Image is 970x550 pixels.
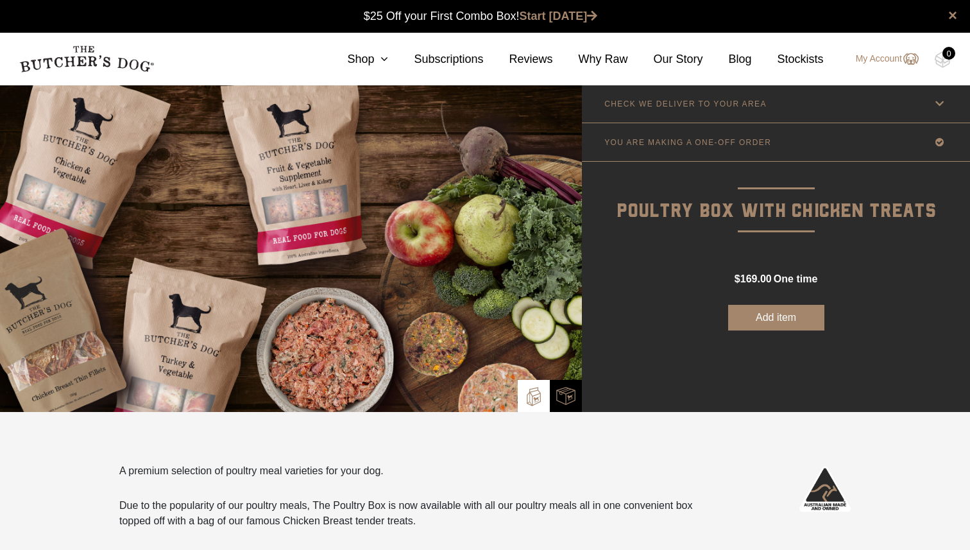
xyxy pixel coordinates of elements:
a: Shop [321,51,388,68]
p: YOU ARE MAKING A ONE-OFF ORDER [604,138,771,147]
a: CHECK WE DELIVER TO YOUR AREA [582,85,970,123]
p: Due to the popularity of our poultry meals, The Poultry Box is now available with all our poultry... [119,498,704,529]
span: one time [774,273,817,284]
a: Stockists [752,51,824,68]
img: Australian-Made_White.png [799,463,851,515]
a: Subscriptions [388,51,483,68]
img: TBD_Combo-Box.png [556,386,575,406]
div: 0 [942,47,955,60]
span: 169.00 [740,273,772,284]
a: Reviews [483,51,552,68]
a: Blog [703,51,752,68]
p: Poultry Box with Chicken Treats [582,162,970,227]
a: Start [DATE] [520,10,598,22]
a: close [948,8,957,23]
a: Why Raw [553,51,628,68]
a: My Account [843,51,919,67]
a: Our Story [628,51,703,68]
img: TBD_Build-A-Box.png [524,387,543,406]
p: CHECK WE DELIVER TO YOUR AREA [604,99,767,108]
a: YOU ARE MAKING A ONE-OFF ORDER [582,123,970,161]
img: TBD_Cart-Empty.png [935,51,951,68]
button: Add item [728,305,824,331]
span: $ [735,273,740,284]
